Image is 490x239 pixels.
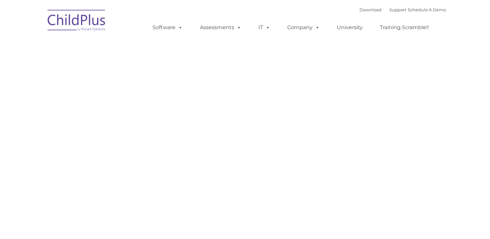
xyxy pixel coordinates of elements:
img: ChildPlus by Procare Solutions [44,5,109,38]
font: | [359,7,446,12]
a: Company [281,21,326,34]
a: Schedule A Demo [408,7,446,12]
a: Software [146,21,189,34]
a: Support [389,7,406,12]
a: University [330,21,369,34]
a: IT [252,21,277,34]
a: Download [359,7,382,12]
a: Training Scramble!! [373,21,435,34]
a: Assessments [193,21,248,34]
